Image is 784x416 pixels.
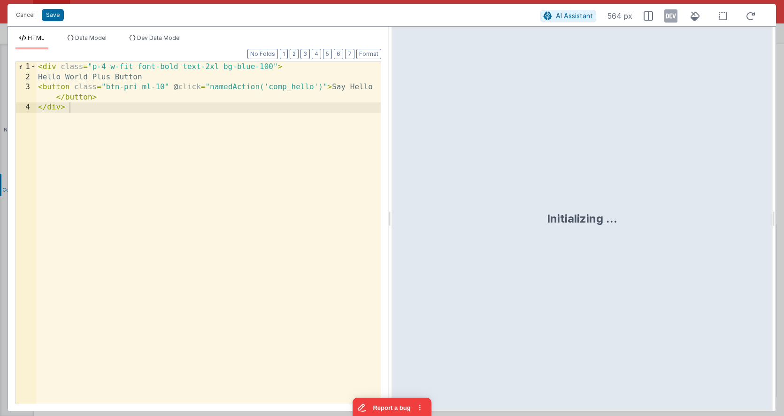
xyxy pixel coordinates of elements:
[75,34,107,41] span: Data Model
[16,102,36,113] div: 4
[356,49,381,59] button: Format
[28,34,45,41] span: HTML
[16,62,36,72] div: 1
[345,49,354,59] button: 7
[547,211,617,226] div: Initializing ...
[607,10,632,22] span: 564 px
[16,72,36,83] div: 2
[540,10,596,22] button: AI Assistant
[16,82,36,102] div: 3
[137,34,181,41] span: Dev Data Model
[42,9,64,21] button: Save
[556,12,593,20] span: AI Assistant
[280,49,288,59] button: 1
[11,8,39,22] button: Cancel
[312,49,321,59] button: 4
[300,49,310,59] button: 3
[247,49,278,59] button: No Folds
[290,49,299,59] button: 2
[156,8,200,24] button: Say Hello
[334,49,343,59] button: 6
[323,49,332,59] button: 5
